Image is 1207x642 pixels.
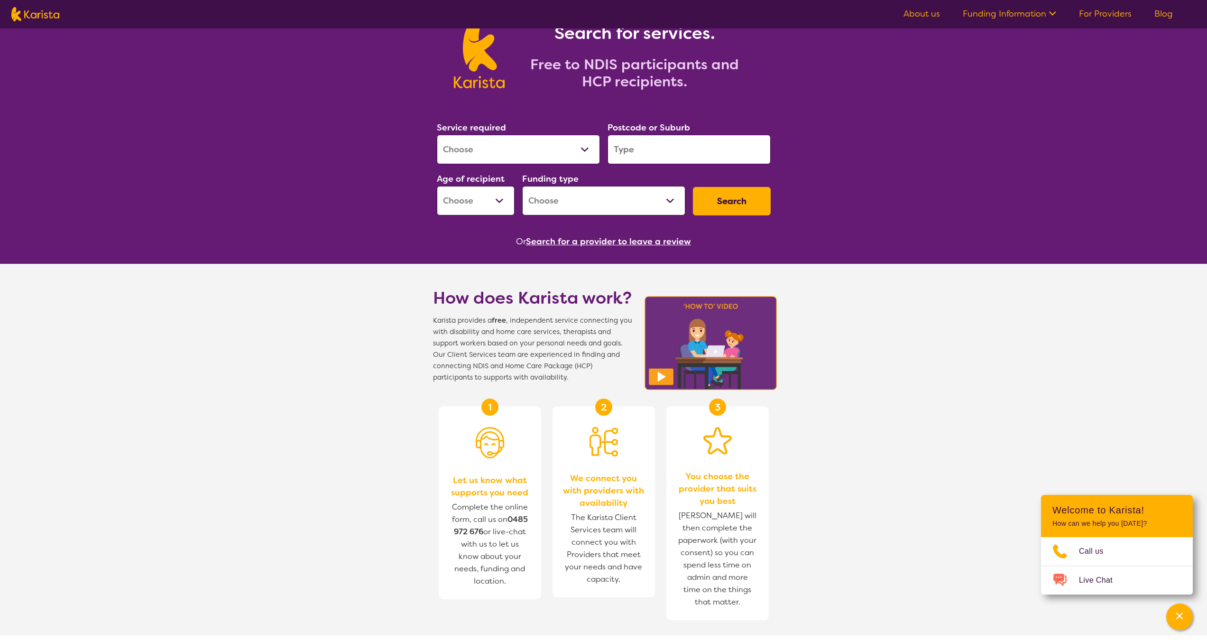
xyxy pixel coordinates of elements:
span: Call us [1079,544,1115,558]
label: Postcode or Suburb [608,122,690,133]
button: Search for a provider to leave a review [526,234,691,249]
span: We connect you with providers with availability [562,472,645,509]
img: Karista video [642,293,780,393]
span: You choose the provider that suits you best [676,470,759,507]
h1: How does Karista work? [433,287,632,309]
span: Karista provides a , independent service connecting you with disability and home care services, t... [433,315,632,383]
span: Live Chat [1079,573,1124,587]
span: Let us know what supports you need [448,474,532,499]
img: Star icon [703,427,732,455]
ul: Choose channel [1041,537,1193,595]
label: Funding type [522,173,579,185]
img: Karista logo [11,7,59,21]
span: Or [516,234,526,249]
label: Age of recipient [437,173,505,185]
span: [PERSON_NAME] will then complete the paperwork (with your consent) so you can spend less time on ... [676,507,759,611]
img: Person being matched to services icon [590,427,618,456]
button: Channel Menu [1166,604,1193,630]
span: Complete the online form, call us on or live-chat with us to let us know about your needs, fundin... [452,502,528,586]
label: Service required [437,122,506,133]
input: Type [608,135,771,164]
img: Person with headset icon [476,427,504,458]
a: Blog [1154,8,1173,19]
div: 3 [709,399,726,416]
h2: Welcome to Karista! [1052,504,1181,516]
a: About us [903,8,940,19]
p: How can we help you [DATE]? [1052,520,1181,528]
div: Channel Menu [1041,495,1193,595]
div: 2 [595,399,612,416]
b: free [492,316,506,325]
img: Karista logo [454,22,505,88]
a: For Providers [1079,8,1132,19]
h2: Free to NDIS participants and HCP recipients. [516,56,753,90]
div: 1 [481,399,498,416]
span: The Karista Client Services team will connect you with Providers that meet your needs and have ca... [562,509,645,588]
h1: Search for services. [516,22,753,45]
button: Search [693,187,771,215]
a: Funding Information [963,8,1056,19]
